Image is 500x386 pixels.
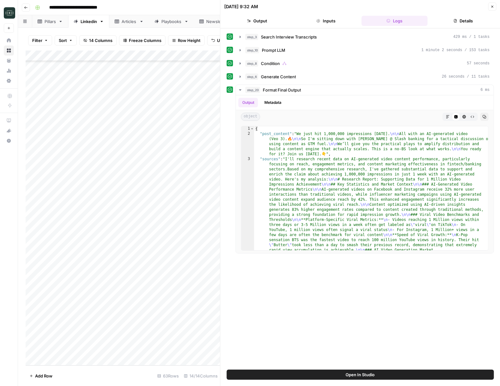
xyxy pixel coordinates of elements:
button: Row Height [168,35,205,45]
span: Search Interview Transcripts [261,34,317,40]
span: 6 ms [480,87,490,93]
button: Inputs [293,16,359,26]
button: Metadata [261,98,285,107]
span: Sort [59,37,67,44]
div: 1 [241,126,254,131]
span: Filter [32,37,42,44]
button: Logs [361,16,427,26]
span: 1 minute 2 seconds / 153 tasks [421,47,490,53]
span: step_8 [245,60,258,67]
span: step_20 [245,87,260,93]
a: Newsletter [194,15,241,28]
button: 429 ms / 1 tasks [236,32,494,42]
button: Workspace: Catalyst [4,5,14,21]
button: 26 seconds / 11 tasks [236,72,494,82]
span: 14 Columns [89,37,112,44]
button: Output [224,16,290,26]
button: 6 ms [236,85,494,95]
span: step_10 [245,47,259,53]
a: Browse [4,45,14,56]
button: Filter [28,35,52,45]
div: 14/14 Columns [181,371,220,381]
a: Articles [109,15,149,28]
span: Condition [261,60,280,67]
img: Catalyst Logo [4,7,15,19]
button: What's new? [4,126,14,136]
button: 14 Columns [79,35,117,45]
button: 57 seconds [236,58,494,68]
button: 1 minute 2 seconds / 153 tasks [236,45,494,55]
button: Freeze Columns [119,35,166,45]
span: 429 ms / 1 tasks [453,34,490,40]
a: Pillars [32,15,68,28]
button: Sort [55,35,77,45]
div: Playbooks [161,18,182,25]
button: Undo [207,35,232,45]
a: Linkedin [68,15,109,28]
div: Pillars [45,18,56,25]
span: Format Final Output [263,87,301,93]
span: 26 seconds / 11 tasks [442,74,490,80]
a: Settings [4,76,14,86]
button: Output [238,98,258,107]
span: Toggle code folding, rows 1 through 4 [250,126,254,131]
span: Prompt LLM [262,47,285,53]
span: object [241,113,260,121]
div: Linkedin [81,18,97,25]
span: Add Row [35,373,52,379]
div: [DATE] 9:32 AM [224,3,258,10]
div: 6 ms [236,95,494,253]
span: 57 seconds [467,61,490,66]
span: step_6 [245,74,258,80]
a: Home [4,35,14,45]
div: 63 Rows [155,371,181,381]
div: What's new? [4,126,14,135]
button: Open In Studio [227,370,494,380]
div: Newsletter [206,18,228,25]
div: 2 [241,131,254,157]
a: Playbooks [149,15,194,28]
button: Details [430,16,496,26]
span: step_3 [245,34,258,40]
a: AirOps Academy [4,116,14,126]
span: Generate Content [261,74,296,80]
span: Open In Studio [346,371,375,378]
button: Add Row [26,371,56,381]
span: Row Height [178,37,201,44]
div: Articles [122,18,137,25]
a: Usage [4,66,14,76]
button: Help + Support [4,136,14,146]
a: Your Data [4,56,14,66]
span: Freeze Columns [129,37,161,44]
